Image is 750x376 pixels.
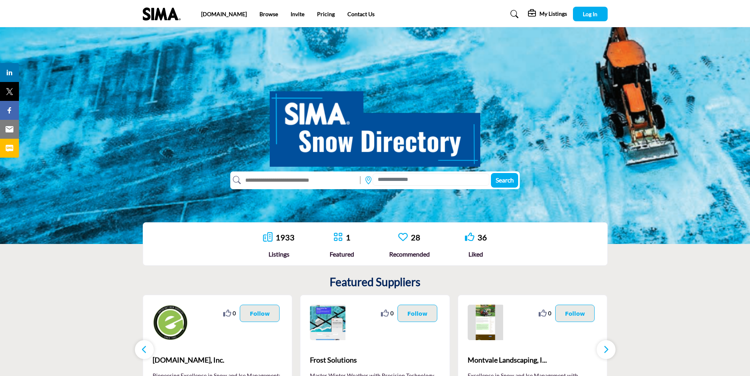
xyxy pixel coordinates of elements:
img: SIMA Snow Directory [270,82,480,167]
span: 0 [548,309,551,317]
button: Search [491,173,518,188]
b: Montvale Landscaping, Inc. [468,350,598,371]
div: My Listings [528,9,567,19]
button: Follow [240,305,280,322]
p: Follow [565,309,585,318]
button: Log In [573,7,608,21]
a: Go to Recommended [398,232,408,243]
a: 28 [411,233,420,242]
span: Montvale Landscaping, I... [468,355,598,365]
a: Go to Featured [333,232,343,243]
b: Enter.Net, Inc. [153,350,283,371]
a: 1933 [276,233,295,242]
p: Follow [250,309,270,318]
a: 1 [346,233,351,242]
img: Montvale Landscaping, Inc. [468,305,503,340]
div: Recommended [389,249,430,259]
a: Pricing [317,11,335,17]
img: Enter.Net, Inc. [153,305,188,340]
div: Featured [330,249,354,259]
a: 36 [478,233,487,242]
p: Follow [407,309,427,318]
span: 0 [233,309,236,317]
button: Follow [397,305,437,322]
img: Rectangle%203585.svg [358,174,362,186]
i: Go to Liked [465,232,474,242]
div: Listings [263,249,295,259]
img: Site Logo [143,7,185,20]
a: Invite [291,11,304,17]
span: 0 [390,309,394,317]
a: Browse [259,11,278,17]
button: Follow [555,305,595,322]
h2: Featured Suppliers [330,275,420,289]
a: [DOMAIN_NAME], Inc. [153,350,283,371]
a: Montvale Landscaping, I... [468,350,598,371]
span: Log In [583,11,597,17]
a: Search [503,8,524,20]
a: Contact Us [347,11,375,17]
h5: My Listings [539,10,567,17]
a: Frost Solutions [310,350,440,371]
span: Frost Solutions [310,355,440,365]
a: [DOMAIN_NAME] [201,11,247,17]
span: Search [496,176,514,184]
span: [DOMAIN_NAME], Inc. [153,355,283,365]
img: Frost Solutions [310,305,345,340]
div: Liked [465,249,487,259]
